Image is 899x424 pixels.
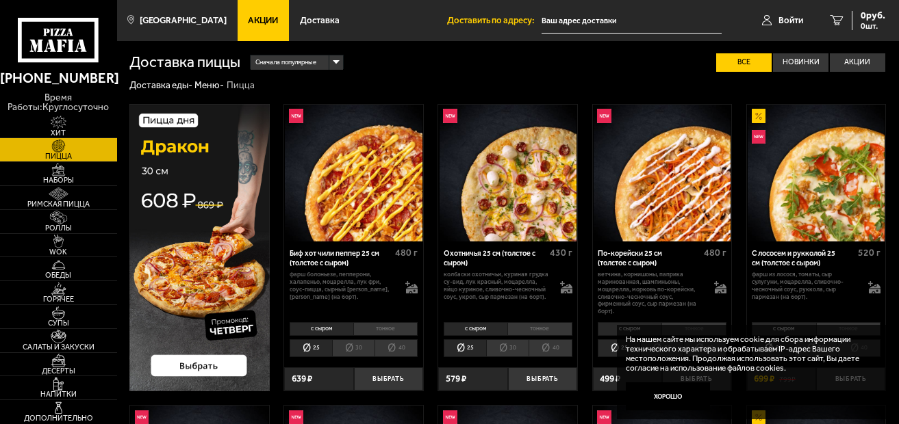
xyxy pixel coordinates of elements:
img: Новинка [289,109,303,123]
span: 499 ₽ [600,374,620,384]
p: фарш из лосося, томаты, сыр сулугуни, моцарелла, сливочно-чесночный соус, руккола, сыр пармезан (... [752,271,859,301]
li: с сыром [444,322,507,336]
li: тонкое [816,322,881,336]
a: Доставка еды- [129,79,192,90]
span: 0 руб. [861,11,885,21]
div: Пицца [227,79,255,92]
img: Новинка [443,109,457,123]
a: НовинкаПо-корейски 25 см (толстое с сыром) [593,105,732,241]
li: с сыром [598,322,661,336]
span: 520 г [858,247,881,259]
img: С лососем и рукколой 25 см (толстое с сыром) [748,105,885,241]
div: С лососем и рукколой 25 см (толстое с сыром) [752,249,854,267]
li: 25 [444,339,486,357]
span: Акции [248,16,278,25]
button: Выбрать [508,367,577,390]
span: 480 г [704,247,726,259]
p: колбаски охотничьи, куриная грудка су-вид, лук красный, моцарелла, яйцо куриное, сливочно-чесночн... [444,271,550,301]
li: 40 [529,339,572,357]
p: ветчина, корнишоны, паприка маринованная, шампиньоны, моцарелла, морковь по-корейски, сливочно-че... [598,271,705,316]
span: 480 г [395,247,418,259]
img: Новинка [752,130,766,144]
a: НовинкаБиф хот чили пеппер 25 см (толстое с сыром) [284,105,423,241]
a: АкционныйНовинкаС лососем и рукколой 25 см (толстое с сыром) [747,105,886,241]
h1: Доставка пиццы [129,55,240,70]
img: Акционный [752,109,766,123]
span: Сначала популярные [255,53,316,71]
span: 579 ₽ [446,374,466,384]
span: Доставить по адресу: [447,16,542,25]
div: Охотничья 25 см (толстое с сыром) [444,249,546,267]
button: Выбрать [354,367,423,390]
span: 0 шт. [861,22,885,30]
img: Охотничья 25 см (толстое с сыром) [440,105,577,241]
li: 40 [375,339,418,357]
a: Меню- [194,79,224,90]
span: 430 г [550,247,572,259]
label: Новинки [773,53,828,72]
span: [GEOGRAPHIC_DATA] [140,16,227,25]
label: Все [716,53,772,72]
img: По-корейски 25 см (толстое с сыром) [594,105,731,241]
li: тонкое [507,322,572,336]
input: Ваш адрес доставки [542,8,722,34]
li: тонкое [353,322,418,336]
img: Биф хот чили пеппер 25 см (толстое с сыром) [285,105,422,241]
span: Доставка [300,16,340,25]
li: тонкое [661,322,726,336]
li: 25 [290,339,332,357]
li: 25 [598,339,640,357]
p: фарш болоньезе, пепперони, халапеньо, моцарелла, лук фри, соус-пицца, сырный [PERSON_NAME], [PERS... [290,271,396,301]
li: с сыром [752,322,815,336]
a: НовинкаОхотничья 25 см (толстое с сыром) [438,105,577,241]
p: На нашем сайте мы используем cookie для сбора информации технического характера и обрабатываем IP... [626,334,869,373]
button: Хорошо [626,382,710,410]
li: 30 [332,339,375,357]
span: Войти [778,16,803,25]
li: 30 [486,339,529,357]
span: 639 ₽ [292,374,312,384]
div: Биф хот чили пеппер 25 см (толстое с сыром) [290,249,392,267]
li: с сыром [290,322,353,336]
label: Акции [830,53,885,72]
img: Новинка [597,109,611,123]
div: По-корейски 25 см (толстое с сыром) [598,249,700,267]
